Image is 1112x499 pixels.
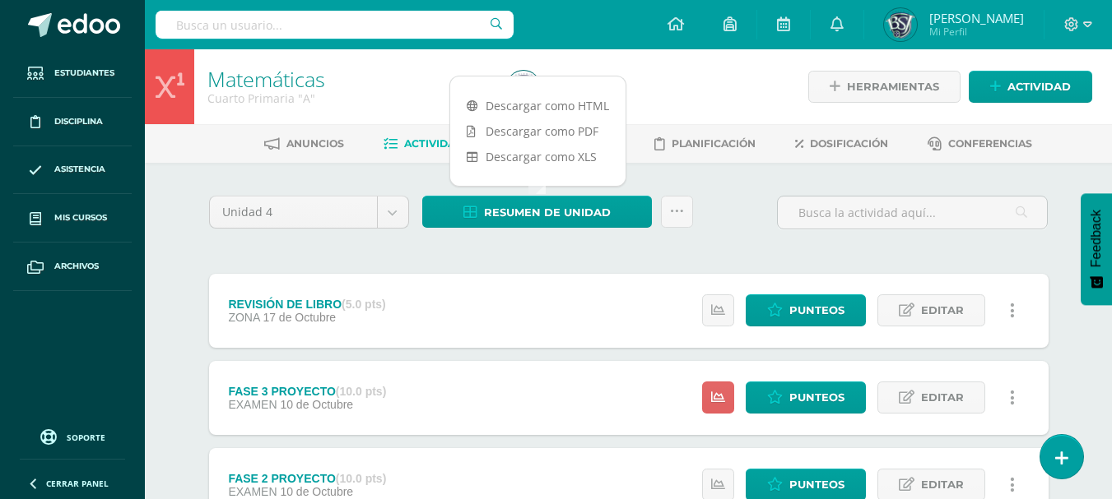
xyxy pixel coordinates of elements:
[54,163,105,176] span: Asistencia
[54,211,107,224] span: Mis cursos
[921,295,964,326] span: Editar
[156,11,514,39] input: Busca un usuario...
[746,294,866,326] a: Punteos
[654,131,756,157] a: Planificación
[13,49,132,98] a: Estudiantes
[810,137,888,150] span: Dosificación
[507,71,540,104] img: 4ad66ca0c65d19b754e3d5d7000ffc1b.png
[384,131,477,157] a: Actividades
[969,71,1092,103] a: Actividad
[13,98,132,146] a: Disciplina
[54,115,103,128] span: Disciplina
[13,243,132,291] a: Archivos
[54,67,114,80] span: Estudiantes
[54,260,99,273] span: Archivos
[884,8,917,41] img: 4ad66ca0c65d19b754e3d5d7000ffc1b.png
[929,10,1024,26] span: [PERSON_NAME]
[228,311,259,324] span: ZONA
[336,472,386,485] strong: (10.0 pts)
[778,196,1047,229] input: Busca la actividad aquí...
[13,146,132,195] a: Asistencia
[286,137,344,150] span: Anuncios
[228,485,277,498] span: EXAMEN
[1007,72,1071,102] span: Actividad
[746,381,866,414] a: Punteos
[1081,193,1112,305] button: Feedback - Mostrar encuesta
[795,131,888,157] a: Dosificación
[921,382,964,413] span: Editar
[929,25,1024,39] span: Mi Perfil
[228,472,386,485] div: FASE 2 PROYECTO
[228,298,385,311] div: REVISIÓN DE LIBRO
[210,196,408,228] a: Unidad 4
[789,382,844,413] span: Punteos
[264,131,344,157] a: Anuncios
[46,478,109,489] span: Cerrar panel
[263,311,336,324] span: 17 de Octubre
[336,385,386,398] strong: (10.0 pts)
[228,398,277,411] span: EXAMEN
[948,137,1032,150] span: Conferencias
[1089,210,1104,267] span: Feedback
[928,131,1032,157] a: Conferencias
[280,485,353,498] span: 10 de Octubre
[20,425,125,447] a: Soporte
[207,67,487,90] h1: Matemáticas
[67,432,105,443] span: Soporte
[222,196,365,228] span: Unidad 4
[450,118,626,144] a: Descargar como PDF
[280,398,353,411] span: 10 de Octubre
[207,65,325,93] a: Matemáticas
[789,295,844,326] span: Punteos
[207,90,487,106] div: Cuarto Primaria 'A'
[404,137,477,150] span: Actividades
[484,197,611,228] span: Resumen de unidad
[422,196,652,228] a: Resumen de unidad
[13,194,132,243] a: Mis cursos
[672,137,756,150] span: Planificación
[808,71,961,103] a: Herramientas
[450,144,626,169] a: Descargar como XLS
[342,298,386,311] strong: (5.0 pts)
[847,72,939,102] span: Herramientas
[228,385,386,398] div: FASE 3 PROYECTO
[450,93,626,118] a: Descargar como HTML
